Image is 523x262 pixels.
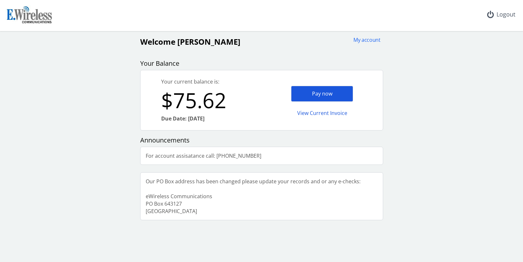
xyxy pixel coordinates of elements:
[161,78,262,85] div: Your current balance is:
[140,136,190,144] span: Announcements
[140,59,179,68] span: Your Balance
[141,147,267,165] div: For account assisatance call: [PHONE_NUMBER]
[161,115,262,122] div: Due Date: [DATE]
[291,86,353,102] div: Pay now
[140,36,175,47] span: Welcome
[141,173,366,220] div: Our PO Box address has been changed please update your records and or any e-checks: eWireless Com...
[177,36,240,47] span: [PERSON_NAME]
[291,106,353,121] div: View Current Invoice
[161,85,262,115] div: $75.62
[350,36,381,44] div: My account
